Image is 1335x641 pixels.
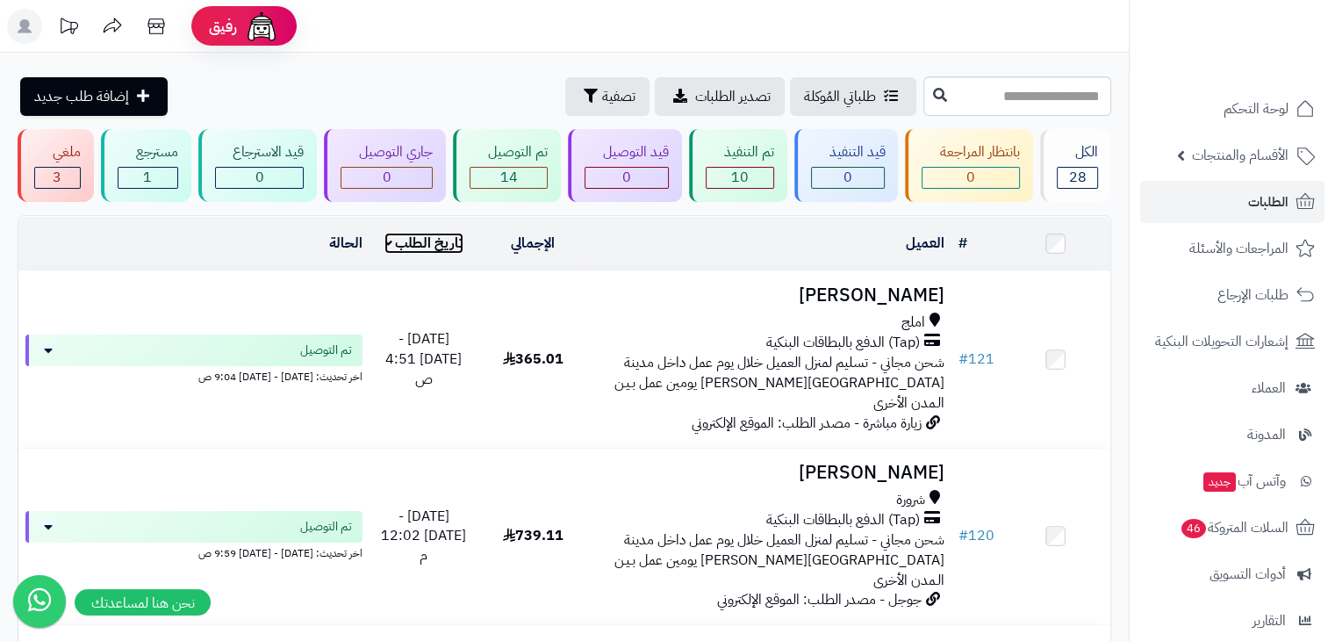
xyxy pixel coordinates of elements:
[14,129,97,202] a: ملغي 3
[906,233,944,254] a: العميل
[811,142,886,162] div: قيد التنفيذ
[449,129,564,202] a: تم التوصيل 14
[622,167,631,188] span: 0
[695,86,771,107] span: تصدير الطلبات
[655,77,785,116] a: تصدير الطلبات
[594,285,944,306] h3: [PERSON_NAME]
[385,328,462,390] span: [DATE] - [DATE] 4:51 ص
[685,129,791,202] a: تم التنفيذ 10
[329,233,362,254] a: الحالة
[766,510,920,530] span: (Tap) الدفع بالبطاقات البنكية
[244,9,279,44] img: ai-face.png
[320,129,449,202] a: جاري التوصيل 0
[958,349,968,370] span: #
[1202,469,1286,493] span: وآتس آب
[614,352,944,414] span: شحن مجاني - تسليم لمنزل العميل خلال يوم عمل داخل مدينة [GEOGRAPHIC_DATA][PERSON_NAME] يومين عمل ب...
[1252,609,1286,633] span: التقارير
[1037,129,1115,202] a: الكل28
[381,506,466,567] span: [DATE] - [DATE] 12:02 م
[341,168,432,188] div: 0
[707,168,773,188] div: 10
[34,86,129,107] span: إضافة طلب جديد
[717,589,922,610] span: جوجل - مصدر الطلب: الموقع الإلكتروني
[1069,167,1087,188] span: 28
[706,142,774,162] div: تم التنفيذ
[34,142,81,162] div: ملغي
[1217,283,1288,307] span: طلبات الإرجاع
[843,167,852,188] span: 0
[511,233,555,254] a: الإجمالي
[692,413,922,434] span: زيارة مباشرة - مصدر الطلب: الموقع الإلكتروني
[53,167,61,188] span: 3
[1140,553,1324,595] a: أدوات التسويق
[922,142,1020,162] div: بانتظار المراجعة
[958,233,967,254] a: #
[766,333,920,353] span: (Tap) الدفع بالبطاقات البنكية
[1140,181,1324,223] a: الطلبات
[1180,515,1288,540] span: السلات المتروكة
[25,543,362,561] div: اخر تحديث: [DATE] - [DATE] 9:59 ص
[118,168,177,188] div: 1
[209,16,237,37] span: رفيق
[966,167,975,188] span: 0
[1140,320,1324,363] a: إشعارات التحويلات البنكية
[25,366,362,385] div: اخر تحديث: [DATE] - [DATE] 9:04 ص
[1155,329,1288,354] span: إشعارات التحويلات البنكية
[500,167,518,188] span: 14
[143,167,152,188] span: 1
[503,349,563,370] span: 365.01
[1216,47,1318,83] img: logo-2.png
[1140,460,1324,502] a: وآتس آبجديد
[791,129,902,202] a: قيد التنفيذ 0
[255,167,264,188] span: 0
[1140,367,1324,409] a: العملاء
[1181,519,1206,538] span: 46
[958,349,994,370] a: #121
[1203,472,1236,492] span: جديد
[1140,227,1324,270] a: المراجعات والأسئلة
[1140,414,1324,456] a: المدونة
[602,86,635,107] span: تصفية
[470,142,548,162] div: تم التوصيل
[958,525,968,546] span: #
[1248,190,1288,214] span: الطلبات
[300,342,352,359] span: تم التوصيل
[812,168,885,188] div: 0
[1140,507,1324,549] a: السلات المتروكة46
[1224,97,1288,121] span: لوحة التحكم
[958,525,994,546] a: #120
[383,167,391,188] span: 0
[1189,236,1288,261] span: المراجعات والأسئلة
[1192,143,1288,168] span: الأقسام والمنتجات
[503,525,563,546] span: 739.11
[804,86,876,107] span: طلباتي المُوكلة
[20,77,168,116] a: إضافة طلب جديد
[1057,142,1098,162] div: الكل
[1209,562,1286,587] span: أدوات التسويق
[585,142,669,162] div: قيد التوصيل
[1140,274,1324,316] a: طلبات الإرجاع
[341,142,433,162] div: جاري التوصيل
[896,490,925,510] span: شرورة
[1247,422,1286,447] span: المدونة
[901,313,925,333] span: املج
[594,463,944,483] h3: [PERSON_NAME]
[216,168,304,188] div: 0
[195,129,321,202] a: قيد الاسترجاع 0
[118,142,178,162] div: مسترجع
[1140,88,1324,130] a: لوحة التحكم
[565,77,650,116] button: تصفية
[47,9,90,48] a: تحديثات المنصة
[300,518,352,536] span: تم التوصيل
[215,142,305,162] div: قيد الاسترجاع
[470,168,547,188] div: 14
[1252,376,1286,400] span: العملاء
[614,529,944,591] span: شحن مجاني - تسليم لمنزل العميل خلال يوم عمل داخل مدينة [GEOGRAPHIC_DATA][PERSON_NAME] يومين عمل ب...
[585,168,668,188] div: 0
[731,167,749,188] span: 10
[564,129,685,202] a: قيد التوصيل 0
[97,129,195,202] a: مسترجع 1
[901,129,1037,202] a: بانتظار المراجعة 0
[790,77,916,116] a: طلباتي المُوكلة
[384,233,464,254] a: تاريخ الطلب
